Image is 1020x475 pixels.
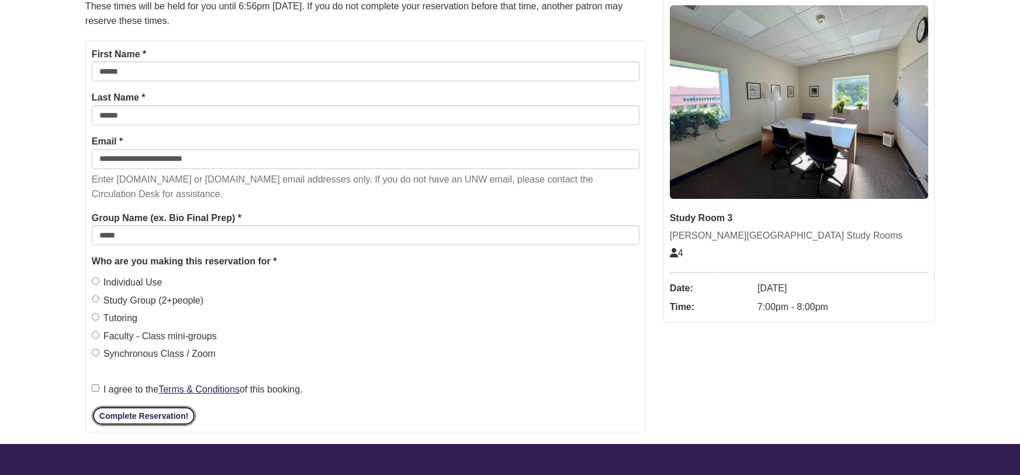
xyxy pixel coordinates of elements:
dt: Time: [670,298,752,316]
input: Synchronous Class / Zoom [92,349,99,356]
label: Last Name * [92,90,146,105]
label: Faculty - Class mini-groups [92,329,217,344]
div: Study Room 3 [670,211,928,226]
input: Study Group (2+people) [92,295,99,303]
label: I agree to the of this booking. [92,382,303,397]
input: Tutoring [92,313,99,321]
span: The capacity of this space [670,248,683,258]
label: Individual Use [92,275,162,290]
label: Tutoring [92,311,137,326]
button: Complete Reservation! [92,406,196,426]
label: Email * [92,134,123,149]
a: Terms & Conditions [158,384,240,394]
dd: [DATE] [758,279,928,298]
legend: Who are you making this reservation for * [92,254,639,269]
img: Study Room 3 [670,5,928,199]
div: [PERSON_NAME][GEOGRAPHIC_DATA] Study Rooms [670,228,928,243]
input: Faculty - Class mini-groups [92,331,99,339]
p: Enter [DOMAIN_NAME] or [DOMAIN_NAME] email addresses only. If you do not have an UNW email, pleas... [92,172,639,202]
input: I agree to theTerms & Conditionsof this booking. [92,384,99,392]
label: Synchronous Class / Zoom [92,346,216,362]
dd: 7:00pm - 8:00pm [758,298,928,316]
dt: Date: [670,279,752,298]
label: Study Group (2+people) [92,293,203,308]
label: First Name * [92,47,146,62]
label: Group Name (ex. Bio Final Prep) * [92,211,241,226]
input: Individual Use [92,277,99,285]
